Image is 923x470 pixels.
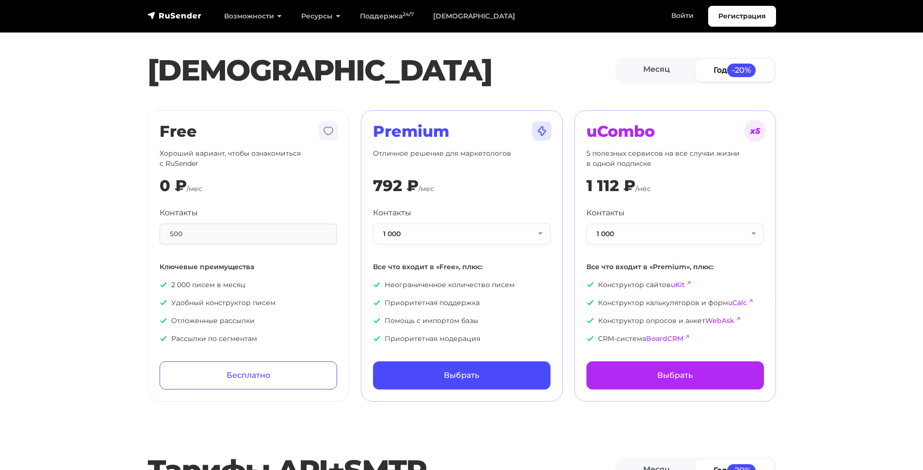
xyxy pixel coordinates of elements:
a: uCalc [728,298,747,307]
a: Регистрация [708,6,776,27]
label: Контакты [160,207,198,219]
p: Рассылки по сегментам [160,334,337,344]
button: 1 000 [373,224,551,244]
h1: [DEMOGRAPHIC_DATA] [147,53,615,88]
label: Контакты [373,207,411,219]
span: -20% [727,64,756,77]
a: Бесплатно [160,361,337,389]
a: Поддержка24/7 [350,6,423,26]
a: Ресурсы [291,6,350,26]
p: Конструктор опросов и анкет [586,316,764,326]
img: icon-ok.svg [373,317,381,324]
a: Выбрать [586,361,764,389]
span: /мес [419,184,434,193]
div: 1 112 ₽ [586,177,635,195]
h2: Free [160,122,337,141]
p: Конструктор калькуляторов и форм [586,298,764,308]
sup: 24/7 [403,11,414,17]
a: Возможности [214,6,291,26]
a: [DEMOGRAPHIC_DATA] [423,6,525,26]
a: Год [696,59,774,81]
img: tarif-free.svg [317,119,340,143]
img: icon-ok.svg [586,317,594,324]
a: Месяц [617,59,696,81]
p: Отличное решение для маркетологов [373,148,551,169]
img: tarif-premium.svg [530,119,553,143]
div: 0 ₽ [160,177,187,195]
a: Выбрать [373,361,551,389]
img: icon-ok.svg [373,335,381,342]
p: Хороший вариант, чтобы ознакомиться с RuSender [160,148,337,169]
p: Помощь с импортом базы [373,316,551,326]
p: Удобный конструктор писем [160,298,337,308]
img: icon-ok.svg [160,299,167,307]
p: Ключевые преимущества [160,262,337,272]
p: Все что входит в «Free», плюс: [373,262,551,272]
h2: Premium [373,122,551,141]
h2: uCombo [586,122,764,141]
img: tarif-ucombo.svg [744,119,767,143]
p: 2 000 писем в месяц [160,280,337,290]
img: icon-ok.svg [373,281,381,289]
a: WebAsk [705,316,734,325]
img: icon-ok.svg [160,281,167,289]
p: Конструктор сайтов [586,280,764,290]
a: Войти [662,6,703,26]
p: Приоритетная модерация [373,334,551,344]
label: Контакты [586,207,625,219]
div: 792 ₽ [373,177,419,195]
img: icon-ok.svg [586,299,594,307]
img: icon-ok.svg [586,335,594,342]
a: uKit [671,280,685,289]
button: 1 000 [586,224,764,244]
span: /мес [187,184,202,193]
p: Приоритетная поддержка [373,298,551,308]
a: BoardCRM [646,334,683,343]
img: icon-ok.svg [160,335,167,342]
img: icon-ok.svg [160,317,167,324]
p: 5 полезных сервисов на все случаи жизни в одной подписке [586,148,764,169]
p: Все что входит в «Premium», плюс: [586,262,764,272]
img: RuSender [147,11,202,20]
img: icon-ok.svg [586,281,594,289]
img: icon-ok.svg [373,299,381,307]
p: Неограниченное количество писем [373,280,551,290]
p: Отложенные рассылки [160,316,337,326]
p: CRM-система [586,334,764,344]
span: /мес [635,184,651,193]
